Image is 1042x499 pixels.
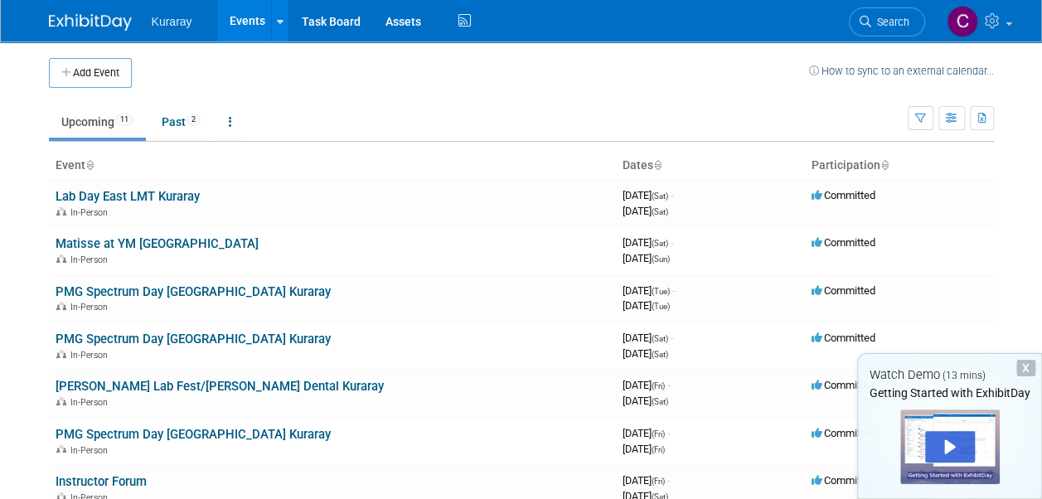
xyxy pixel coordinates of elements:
[667,427,670,439] span: -
[70,302,113,312] span: In-Person
[671,332,673,344] span: -
[56,474,147,489] a: Instructor Forum
[623,205,668,217] span: [DATE]
[56,379,384,394] a: [PERSON_NAME] Lab Fest/[PERSON_NAME] Dental Kuraray
[152,15,192,28] span: Kuraray
[49,14,132,31] img: ExhibitDay
[623,379,670,391] span: [DATE]
[652,302,670,311] span: (Tue)
[849,7,925,36] a: Search
[652,207,668,216] span: (Sat)
[812,332,875,344] span: Committed
[667,474,670,487] span: -
[623,395,668,407] span: [DATE]
[616,152,805,180] th: Dates
[56,302,66,310] img: In-Person Event
[652,191,668,201] span: (Sat)
[943,370,986,381] span: (13 mins)
[652,254,670,264] span: (Sun)
[805,152,994,180] th: Participation
[858,366,1041,384] div: Watch Demo
[56,207,66,216] img: In-Person Event
[49,106,146,138] a: Upcoming11
[115,114,133,126] span: 11
[871,16,909,28] span: Search
[49,152,616,180] th: Event
[652,287,670,296] span: (Tue)
[623,332,673,344] span: [DATE]
[652,397,668,406] span: (Sat)
[812,474,875,487] span: Committed
[56,236,259,251] a: Matisse at YM [GEOGRAPHIC_DATA]
[623,236,673,249] span: [DATE]
[812,284,875,297] span: Committed
[623,347,668,360] span: [DATE]
[672,284,675,297] span: -
[812,379,875,391] span: Committed
[70,254,113,265] span: In-Person
[623,284,675,297] span: [DATE]
[653,158,662,172] a: Sort by Start Date
[149,106,213,138] a: Past2
[880,158,889,172] a: Sort by Participation Type
[812,236,875,249] span: Committed
[812,189,875,201] span: Committed
[812,427,875,439] span: Committed
[623,474,670,487] span: [DATE]
[671,189,673,201] span: -
[623,252,670,264] span: [DATE]
[652,239,668,248] span: (Sat)
[809,65,994,77] a: How to sync to an external calendar...
[70,445,113,456] span: In-Person
[70,397,113,408] span: In-Person
[56,284,331,299] a: PMG Spectrum Day [GEOGRAPHIC_DATA] Kuraray
[56,445,66,453] img: In-Person Event
[623,189,673,201] span: [DATE]
[56,397,66,405] img: In-Person Event
[56,189,200,204] a: Lab Day East LMT Kuraray
[652,334,668,343] span: (Sat)
[652,477,665,486] span: (Fri)
[671,236,673,249] span: -
[652,381,665,390] span: (Fri)
[667,379,670,391] span: -
[623,299,670,312] span: [DATE]
[623,443,665,455] span: [DATE]
[652,445,665,454] span: (Fri)
[56,350,66,358] img: In-Person Event
[652,350,668,359] span: (Sat)
[623,427,670,439] span: [DATE]
[947,6,978,37] img: CLAUDIA ELENA Fernandez
[858,385,1041,401] div: Getting Started with ExhibitDay
[49,58,132,88] button: Add Event
[56,332,331,346] a: PMG Spectrum Day [GEOGRAPHIC_DATA] Kuraray
[652,429,665,438] span: (Fri)
[56,254,66,263] img: In-Person Event
[1016,360,1035,376] div: Dismiss
[70,350,113,361] span: In-Person
[85,158,94,172] a: Sort by Event Name
[925,431,975,463] div: Play
[70,207,113,218] span: In-Person
[56,427,331,442] a: PMG Spectrum Day [GEOGRAPHIC_DATA] Kuraray
[187,114,201,126] span: 2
